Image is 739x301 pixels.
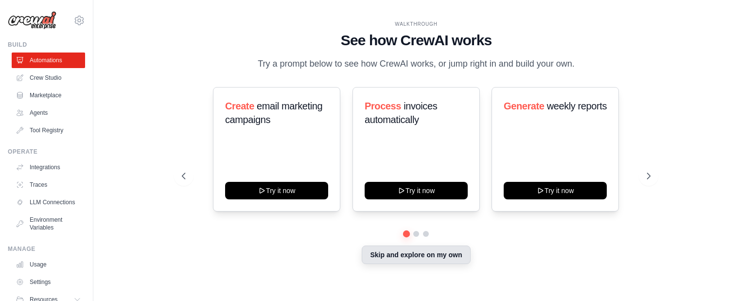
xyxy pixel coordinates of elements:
a: Crew Studio [12,70,85,86]
iframe: Chat Widget [690,254,739,301]
button: Skip and explore on my own [362,246,470,264]
a: Integrations [12,159,85,175]
button: Try it now [225,182,328,199]
div: Operate [8,148,85,156]
h1: See how CrewAI works [182,32,650,49]
span: Generate [504,101,545,111]
span: email marketing campaigns [225,101,322,125]
div: WALKTHROUGH [182,20,650,28]
a: Usage [12,257,85,272]
div: Manage [8,245,85,253]
button: Try it now [365,182,468,199]
span: invoices automatically [365,101,437,125]
a: Settings [12,274,85,290]
a: Marketplace [12,88,85,103]
span: weekly reports [547,101,607,111]
span: Process [365,101,401,111]
a: LLM Connections [12,195,85,210]
a: Traces [12,177,85,193]
span: Create [225,101,254,111]
p: Try a prompt below to see how CrewAI works, or jump right in and build your own. [253,57,580,71]
a: Automations [12,53,85,68]
div: Build [8,41,85,49]
a: Environment Variables [12,212,85,235]
button: Try it now [504,182,607,199]
a: Tool Registry [12,123,85,138]
img: Logo [8,11,56,30]
a: Agents [12,105,85,121]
